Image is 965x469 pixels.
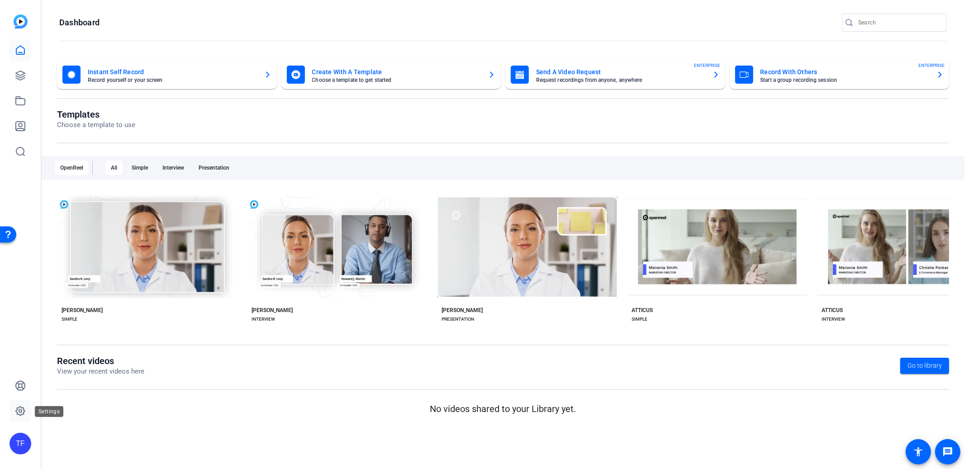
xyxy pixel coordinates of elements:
[157,161,190,175] div: Interview
[57,366,144,377] p: View your recent videos here
[62,307,103,314] div: [PERSON_NAME]
[918,62,945,69] span: ENTERPRISE
[632,307,653,314] div: ATTICUS
[761,66,930,77] mat-card-title: Record With Others
[88,77,257,83] mat-card-subtitle: Record yourself or your screen
[57,109,135,120] h1: Templates
[57,355,144,366] h1: Recent videos
[62,316,77,323] div: SIMPLE
[730,60,950,89] button: Record With OthersStart a group recording sessionENTERPRISE
[252,307,293,314] div: [PERSON_NAME]
[35,406,63,417] div: Settings
[536,77,705,83] mat-card-subtitle: Request recordings from anyone, anywhere
[913,446,924,457] mat-icon: accessibility
[14,14,28,28] img: blue-gradient.svg
[57,60,277,89] button: Instant Self RecordRecord yourself or your screen
[55,161,89,175] div: OpenReel
[57,120,135,130] p: Choose a template to use
[281,60,501,89] button: Create With A TemplateChoose a template to get started
[536,66,705,77] mat-card-title: Send A Video Request
[632,316,647,323] div: SIMPLE
[900,358,949,374] a: Go to library
[858,17,940,28] input: Search
[193,161,235,175] div: Presentation
[822,316,845,323] div: INTERVIEW
[126,161,153,175] div: Simple
[694,62,721,69] span: ENTERPRISE
[59,17,100,28] h1: Dashboard
[442,316,474,323] div: PRESENTATION
[908,361,942,370] span: Go to library
[252,316,275,323] div: INTERVIEW
[505,60,725,89] button: Send A Video RequestRequest recordings from anyone, anywhereENTERPRISE
[105,161,123,175] div: All
[442,307,483,314] div: [PERSON_NAME]
[942,446,953,457] mat-icon: message
[57,402,949,416] p: No videos shared to your Library yet.
[822,307,843,314] div: ATTICUS
[88,66,257,77] mat-card-title: Instant Self Record
[761,77,930,83] mat-card-subtitle: Start a group recording session
[312,77,481,83] mat-card-subtitle: Choose a template to get started
[312,66,481,77] mat-card-title: Create With A Template
[10,433,31,455] div: TF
